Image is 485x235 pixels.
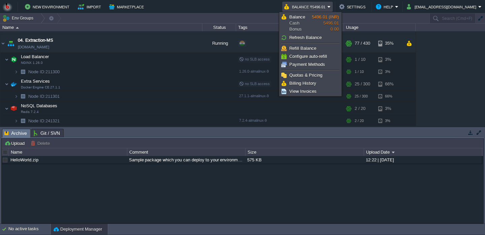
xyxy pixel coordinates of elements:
div: Tags [236,24,344,31]
img: Bitss Techniques [2,2,12,12]
a: Node ID:211300 [28,69,61,75]
a: Extra ServicesDocker Engine CE 27.1.1 [20,79,51,84]
a: Node ID:241321 [28,118,61,124]
a: Node ID:211301 [28,93,61,99]
div: No active tasks [8,224,51,235]
a: Quotas & Pricing [280,72,341,79]
img: AMDAwAAAACH5BAEAAAAALAAAAAABAAEAAAICRAEAOw== [9,53,19,66]
div: 77 / 430 [355,34,370,52]
div: 2 / 20 [355,116,364,126]
span: 5496.01 (INR) [312,14,339,19]
div: 35% [378,34,400,52]
span: Load Balancer [20,54,50,60]
div: 25 / 300 [355,77,370,91]
button: New Environment [25,3,71,11]
span: Node ID: [28,118,45,123]
div: 3% [378,67,400,77]
img: AMDAwAAAACH5BAEAAAAALAAAAAABAAEAAAICRAEAOw== [9,102,19,115]
div: Name [1,24,202,31]
button: Deployment Manager [54,226,102,233]
div: 3% [378,116,400,126]
button: [EMAIL_ADDRESS][DOMAIN_NAME] [407,3,478,11]
button: Upload [4,140,27,146]
span: Extra Services [20,78,51,84]
a: Load BalancerNGINX 1.26.0 [20,54,50,59]
span: Billing History [289,81,316,86]
img: AMDAwAAAACH5BAEAAAAALAAAAAABAAEAAAICRAEAOw== [18,67,28,77]
div: Comment [128,148,245,156]
img: AMDAwAAAACH5BAEAAAAALAAAAAABAAEAAAICRAEAOw== [5,53,9,66]
span: 27.1.1-almalinux-9 [239,94,269,98]
span: no SLB access [239,57,270,61]
a: Billing History [280,80,341,87]
button: Settings [339,3,367,11]
img: AMDAwAAAACH5BAEAAAAALAAAAAABAAEAAAICRAEAOw== [16,27,19,29]
span: Payment Methods [289,62,325,67]
span: Configure auto-refill [289,54,327,59]
img: AMDAwAAAACH5BAEAAAAALAAAAAABAAEAAAICRAEAOw== [14,116,18,126]
div: 66% [378,91,400,102]
span: 5496.01 0.00 [312,14,339,32]
a: Payment Methods [280,61,341,68]
span: Git / SVN [34,129,60,137]
span: no SLB access [239,82,270,86]
span: Docker Engine CE 27.1.1 [21,85,60,89]
img: AMDAwAAAACH5BAEAAAAALAAAAAABAAEAAAICRAEAOw== [18,116,28,126]
span: Balance [289,14,305,19]
a: 04. Extraction-MS [18,37,53,44]
span: Cash Bonus [289,14,312,32]
a: HelloWorld.zip [10,157,38,162]
button: Import [78,3,103,11]
button: Balance ₹5496.01 [284,3,327,11]
img: AMDAwAAAACH5BAEAAAAALAAAAAABAAEAAAICRAEAOw== [18,91,28,102]
div: 1 / 10 [355,53,365,66]
span: Redis 7.2.4 [21,110,39,114]
a: NoSQL DatabasesRedis 7.2.4 [20,103,58,108]
div: 66% [378,77,400,91]
span: View Invoices [289,89,317,94]
img: AMDAwAAAACH5BAEAAAAALAAAAAABAAEAAAICRAEAOw== [5,102,9,115]
span: 1.26.0-almalinux-9 [239,69,269,73]
button: Env Groups [2,13,36,23]
span: 211300 [28,69,61,75]
img: AMDAwAAAACH5BAEAAAAALAAAAAABAAEAAAICRAEAOw== [5,77,9,91]
span: 241321 [28,118,61,124]
div: 3% [378,53,400,66]
div: 575 KB [246,156,363,164]
span: Archive [4,129,27,138]
a: Refresh Balance [280,34,341,41]
div: 2 / 20 [355,102,365,115]
div: Sample package which you can deploy to your environment. Feel free to delete and upload a package... [127,156,245,164]
img: AMDAwAAAACH5BAEAAAAALAAAAAABAAEAAAICRAEAOw== [9,77,19,91]
span: NGINX 1.26.0 [21,61,43,65]
div: Usage [344,24,415,31]
span: Quotas & Pricing [289,73,322,78]
span: 211301 [28,93,61,99]
div: Running [202,34,236,52]
span: Node ID: [28,69,45,74]
span: Node ID: [28,94,45,99]
div: Name [9,148,127,156]
span: Refresh Balance [289,35,322,40]
div: Status [203,24,236,31]
div: 1 / 10 [355,67,364,77]
img: AMDAwAAAACH5BAEAAAAALAAAAAABAAEAAAICRAEAOw== [6,34,15,52]
button: Help [376,3,395,11]
a: View Invoices [280,88,341,95]
a: Refill Balance [280,45,341,52]
img: AMDAwAAAACH5BAEAAAAALAAAAAABAAEAAAICRAEAOw== [14,67,18,77]
div: 3% [378,102,400,115]
button: Marketplace [109,3,146,11]
a: BalanceCashBonus5496.01 (INR)5496.010.00 [280,13,341,33]
span: NoSQL Databases [20,103,58,109]
img: AMDAwAAAACH5BAEAAAAALAAAAAABAAEAAAICRAEAOw== [0,34,6,52]
div: 12:22 | [DATE] [364,156,482,164]
button: Delete [31,140,52,146]
span: 7.2.4-almalinux-9 [239,118,267,122]
span: Refill Balance [289,46,316,51]
a: [DOMAIN_NAME] [18,44,49,50]
div: 25 / 300 [355,91,368,102]
div: Size [246,148,363,156]
div: Upload Date [364,148,482,156]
